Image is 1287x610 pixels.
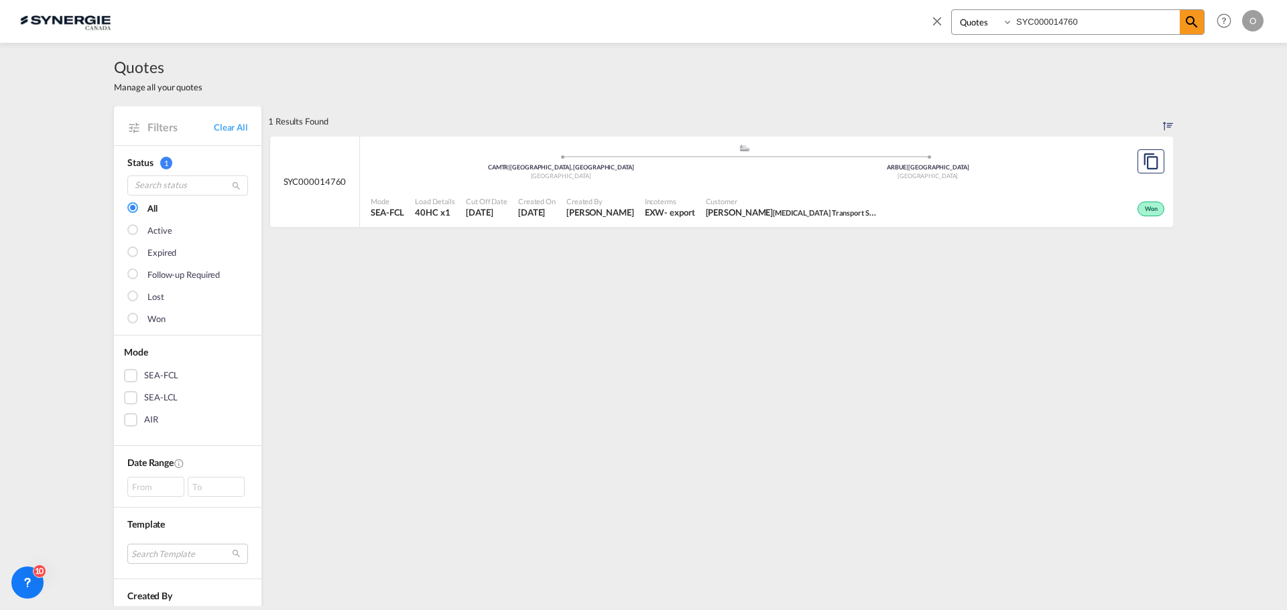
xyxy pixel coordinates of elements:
span: | [906,163,908,171]
span: Load Details [415,196,455,206]
div: SYC000014760 assets/icons/custom/ship-fill.svgassets/icons/custom/roll-o-plane.svgOriginMontreal,... [270,137,1173,228]
md-icon: icon-close [930,13,944,28]
span: CAMTR [GEOGRAPHIC_DATA], [GEOGRAPHIC_DATA] [488,163,634,171]
span: | [508,163,510,171]
div: Lost [147,291,164,304]
a: Clear All [214,121,248,133]
div: EXW [645,206,665,218]
span: Won [1145,205,1161,214]
span: Help [1213,9,1235,32]
div: O [1242,10,1264,31]
button: Copy Quote [1138,149,1164,173]
div: AIR [144,413,158,427]
span: Cut Off Date [466,196,507,206]
div: Won [1138,202,1164,216]
span: Manage all your quotes [114,81,202,93]
input: Enter Quotation Number [1013,10,1180,33]
span: 15 Sep 2025 [518,206,556,218]
div: To [188,477,245,497]
span: Created By [566,196,634,206]
span: Created By [127,590,172,601]
div: Active [147,224,172,238]
div: Status 1 [127,156,248,169]
div: From [127,477,184,497]
input: Search status [127,175,248,196]
md-icon: icon-magnify [231,181,241,191]
span: 15 Sep 2025 [466,206,507,218]
img: 1f56c880d42311ef80fc7dca854c8e59.png [20,6,111,36]
span: From To [127,477,248,497]
div: EXW export [645,206,695,218]
span: [GEOGRAPHIC_DATA] [898,172,958,179]
md-icon: icon-magnify [1184,14,1200,30]
span: Template [127,518,165,530]
md-checkbox: SEA-FCL [124,369,251,382]
span: icon-close [930,9,951,42]
div: Follow-up Required [147,269,220,282]
div: - export [664,206,694,218]
md-icon: assets/icons/custom/ship-fill.svg [737,145,753,151]
md-icon: assets/icons/custom/copyQuote.svg [1143,153,1159,169]
md-icon: Created On [174,458,184,469]
span: Mode [371,196,404,206]
div: Won [147,313,166,326]
div: 1 Results Found [268,106,328,136]
span: 40HC x 1 [415,206,455,218]
span: Status [127,157,153,168]
span: ARBUE [GEOGRAPHIC_DATA] [887,163,969,171]
span: Incoterms [645,196,695,206]
span: Quotes [114,56,202,78]
span: [MEDICAL_DATA] Transport Service S.A [773,207,901,218]
span: Customer [706,196,880,206]
span: Daniel Dico [566,206,634,218]
span: [GEOGRAPHIC_DATA] [531,172,591,179]
span: icon-magnify [1180,10,1204,34]
span: Date Range [127,457,174,468]
div: SEA-FCL [144,369,178,382]
span: Created On [518,196,556,206]
div: Help [1213,9,1242,33]
div: Sort by: Created On [1163,106,1173,136]
span: SEA-FCL [371,206,404,218]
span: SYC000014760 [284,175,347,187]
span: 1 [160,157,172,169]
md-checkbox: SEA-LCL [124,391,251,404]
span: Francisco Muñoz Talwin Transport Service S.A [706,206,880,218]
span: Mode [124,346,148,358]
div: All [147,202,158,216]
span: Filters [147,120,214,135]
div: Expired [147,246,176,260]
div: SEA-LCL [144,391,178,404]
md-checkbox: AIR [124,413,251,427]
